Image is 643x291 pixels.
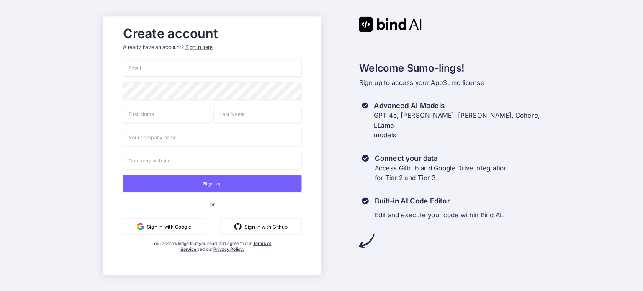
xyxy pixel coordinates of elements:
h3: Connect your data [375,153,508,163]
button: Sign up [123,175,301,192]
img: github [234,223,242,230]
input: Email [123,59,301,77]
input: First Name [123,105,211,123]
h2: Create account [123,28,301,39]
button: Sign in with Google [123,218,205,235]
p: Edit and execute your code within Bind AI. [375,210,504,220]
h3: Built-in AI Code Editor [375,196,504,206]
input: Your company name [123,129,301,146]
p: GPT 4o, [PERSON_NAME], [PERSON_NAME], Cohere, LLama models [374,110,540,140]
p: Access Github and Google Drive integration for Tier 2 and Tier 3 [375,163,508,183]
img: Bind AI logo [359,16,422,32]
img: google [137,223,144,230]
input: Last Name [213,105,301,123]
input: Company website [123,152,301,169]
a: Privacy Policy. [213,246,244,252]
h3: Advanced AI Models [374,100,540,111]
span: or [181,195,243,213]
a: Terms of Service [180,240,271,251]
h2: Welcome Sumo-lings! [359,60,540,75]
img: arrow [359,233,374,248]
button: Sign in with Github [221,218,302,235]
div: Sign in here [185,44,212,51]
div: You acknowledge that you read, and agree to our and our [153,240,272,269]
p: Already have an account? [123,44,301,51]
p: Sign up to access your AppSumo license [359,77,540,88]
